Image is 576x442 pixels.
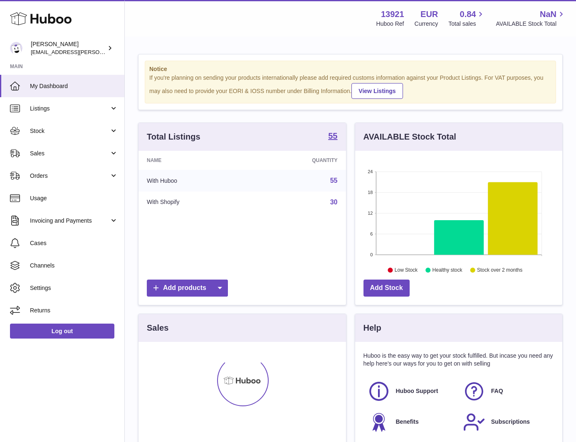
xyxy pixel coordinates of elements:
text: 18 [368,190,373,195]
text: 6 [370,231,373,236]
a: Huboo Support [368,380,455,403]
span: 0.84 [460,9,476,20]
a: 55 [328,132,337,142]
text: Stock over 2 months [477,267,522,273]
text: Healthy stock [432,267,462,273]
span: AVAILABLE Stock Total [496,20,566,28]
p: Huboo is the easy way to get your stock fulfilled. But incase you need any help here's our ways f... [363,352,554,368]
span: Orders [30,172,109,180]
span: Cases [30,239,118,247]
h3: Total Listings [147,131,200,142]
th: Quantity [250,151,346,170]
span: Benefits [396,418,419,426]
a: View Listings [351,83,403,99]
text: 24 [368,169,373,174]
strong: 55 [328,132,337,140]
div: [PERSON_NAME] [31,40,106,56]
h3: Sales [147,322,168,334]
td: With Huboo [138,170,250,192]
text: Low Stock [394,267,418,273]
a: 55 [330,177,338,184]
a: Subscriptions [463,411,550,433]
strong: Notice [149,65,551,73]
div: If you're planning on sending your products internationally please add required customs informati... [149,74,551,99]
span: Stock [30,127,109,135]
strong: 13921 [381,9,404,20]
img: europe@orea.uk [10,42,22,54]
a: FAQ [463,380,550,403]
a: NaN AVAILABLE Stock Total [496,9,566,28]
span: NaN [540,9,556,20]
div: Currency [415,20,438,28]
a: Add products [147,280,228,297]
span: Subscriptions [491,418,530,426]
a: 30 [330,199,338,206]
span: Invoicing and Payments [30,217,109,225]
a: Benefits [368,411,455,433]
span: Sales [30,150,109,157]
h3: Help [363,322,381,334]
a: Log out [10,324,114,339]
strong: EUR [420,9,438,20]
span: Huboo Support [396,387,438,395]
text: 12 [368,211,373,216]
td: With Shopify [138,192,250,213]
span: Settings [30,284,118,292]
span: Returns [30,307,118,314]
a: Add Stock [363,280,410,297]
span: [EMAIL_ADDRESS][PERSON_NAME][DOMAIN_NAME] [31,49,167,55]
th: Name [138,151,250,170]
text: 0 [370,252,373,257]
span: FAQ [491,387,503,395]
div: Huboo Ref [376,20,404,28]
span: Total sales [448,20,485,28]
span: Listings [30,105,109,113]
a: 0.84 Total sales [448,9,485,28]
h3: AVAILABLE Stock Total [363,131,456,142]
span: Usage [30,194,118,202]
span: My Dashboard [30,82,118,90]
span: Channels [30,262,118,270]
